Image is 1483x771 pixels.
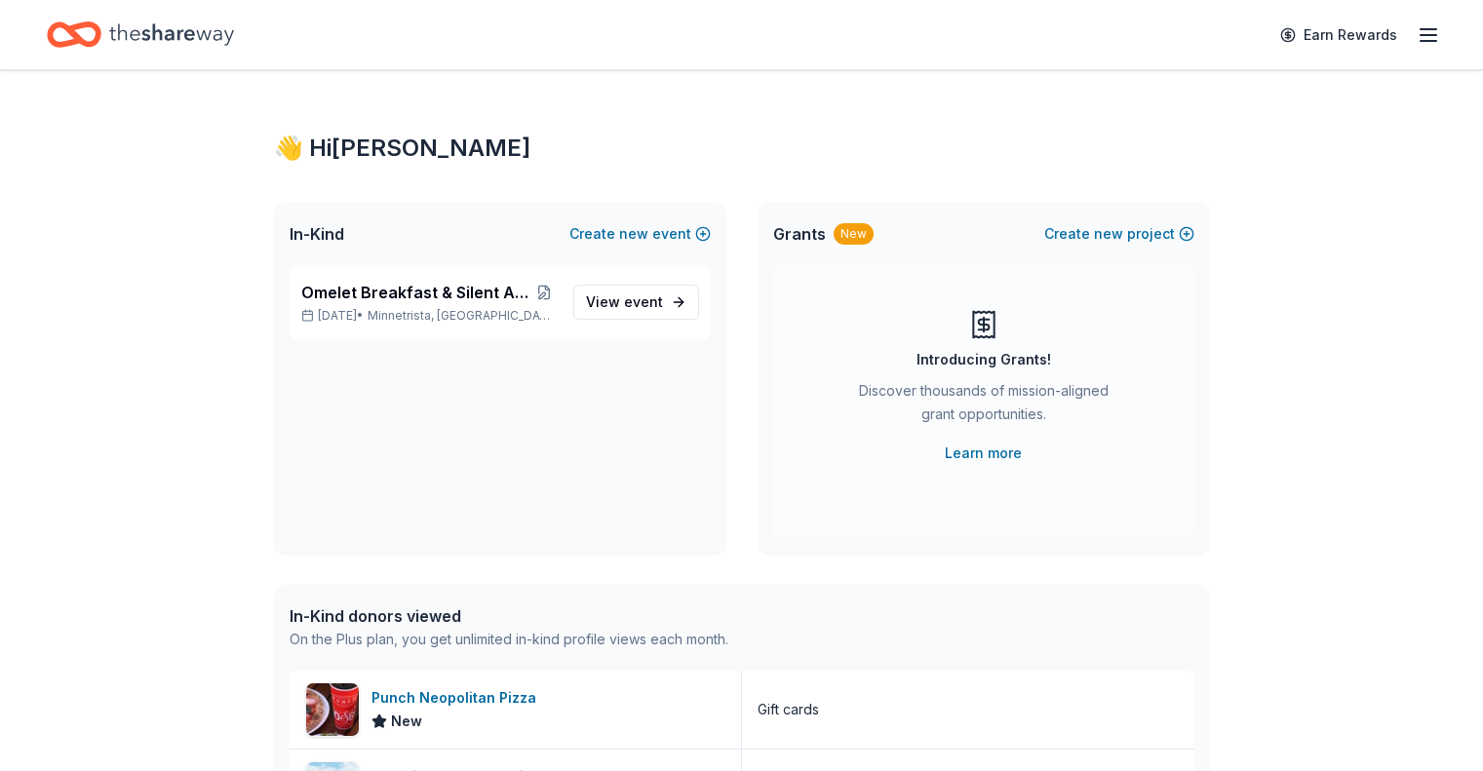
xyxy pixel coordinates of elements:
[573,285,699,320] a: View event
[371,686,544,710] div: Punch Neopolitan Pizza
[391,710,422,733] span: New
[586,290,663,314] span: View
[917,348,1051,371] div: Introducing Grants!
[834,223,874,245] div: New
[1044,222,1194,246] button: Createnewproject
[619,222,648,246] span: new
[47,12,234,58] a: Home
[274,133,1210,164] div: 👋 Hi [PERSON_NAME]
[301,308,558,324] p: [DATE] •
[301,281,532,304] span: Omelet Breakfast & Silent Auction Fundraiser
[758,698,819,721] div: Gift cards
[290,628,728,651] div: On the Plus plan, you get unlimited in-kind profile views each month.
[851,379,1116,434] div: Discover thousands of mission-aligned grant opportunities.
[290,604,728,628] div: In-Kind donors viewed
[624,293,663,310] span: event
[569,222,711,246] button: Createnewevent
[1268,18,1409,53] a: Earn Rewards
[306,683,359,736] img: Image for Punch Neopolitan Pizza
[1094,222,1123,246] span: new
[773,222,826,246] span: Grants
[945,442,1022,465] a: Learn more
[368,308,557,324] span: Minnetrista, [GEOGRAPHIC_DATA]
[290,222,344,246] span: In-Kind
